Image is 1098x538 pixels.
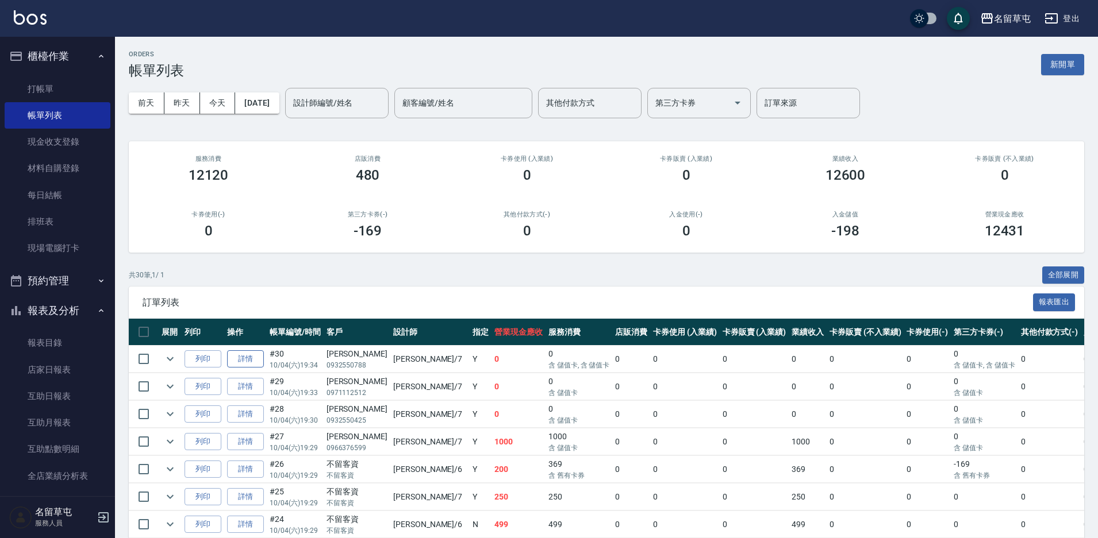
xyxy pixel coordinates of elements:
td: 0 [546,373,613,400]
td: 0 [720,456,789,483]
th: 設計師 [390,319,470,346]
a: 現金收支登錄 [5,129,110,155]
a: 報表匯出 [1033,296,1076,307]
button: expand row [162,350,179,367]
a: 店家日報表 [5,357,110,383]
th: 卡券販賣 (不入業績) [827,319,904,346]
th: 第三方卡券(-) [951,319,1018,346]
p: 不留客資 [327,470,387,481]
button: 新開單 [1041,54,1084,75]
td: [PERSON_NAME] /7 [390,428,470,455]
div: [PERSON_NAME] [327,348,387,360]
th: 列印 [182,319,224,346]
a: 新開單 [1041,59,1084,69]
td: 0 [951,428,1018,455]
td: 0 [650,346,720,373]
th: 展開 [159,319,182,346]
td: 499 [789,511,827,538]
button: 今天 [200,92,236,114]
td: #28 [267,401,324,428]
td: 0 [951,401,1018,428]
td: 0 [612,511,650,538]
button: expand row [162,516,179,533]
button: save [947,7,970,30]
th: 帳單編號/時間 [267,319,324,346]
th: 操作 [224,319,267,346]
button: [DATE] [235,92,279,114]
td: 0 [546,346,613,373]
th: 指定 [470,319,492,346]
p: 含 舊有卡券 [548,470,610,481]
td: [PERSON_NAME] /7 [390,346,470,373]
a: 帳單列表 [5,102,110,129]
p: 10/04 (六) 19:34 [270,360,321,370]
td: [PERSON_NAME] /6 [390,456,470,483]
p: 含 儲值卡 [954,443,1015,453]
a: 詳情 [227,433,264,451]
td: 0 [650,373,720,400]
td: 0 [720,428,789,455]
button: 列印 [185,433,221,451]
button: 昨天 [164,92,200,114]
img: Person [9,506,32,529]
h2: ORDERS [129,51,184,58]
a: 互助點數明細 [5,436,110,462]
a: 詳情 [227,350,264,368]
h3: 0 [682,223,690,239]
td: [PERSON_NAME] /7 [390,373,470,400]
button: expand row [162,433,179,450]
td: #24 [267,511,324,538]
h3: 12600 [826,167,866,183]
td: 369 [546,456,613,483]
h2: 第三方卡券(-) [302,211,433,218]
td: 0 [612,483,650,510]
a: 現場電腦打卡 [5,235,110,261]
th: 其他付款方式(-) [1018,319,1081,346]
p: 含 儲值卡 [954,388,1015,398]
h3: 服務消費 [143,155,274,162]
p: 含 儲值卡 [954,415,1015,425]
h2: 店販消費 [302,155,433,162]
td: -169 [951,456,1018,483]
td: 0 [650,483,720,510]
td: 1000 [492,428,546,455]
td: Y [470,483,492,510]
td: 369 [789,456,827,483]
td: 0 [650,401,720,428]
h2: 營業現金應收 [939,211,1070,218]
h5: 名留草屯 [35,506,94,518]
h2: 入金儲值 [780,211,911,218]
td: Y [470,401,492,428]
p: 10/04 (六) 19:29 [270,525,321,536]
td: 0 [951,346,1018,373]
button: 報表匯出 [1033,293,1076,311]
h2: 卡券販賣 (入業績) [620,155,752,162]
h2: 卡券使用 (入業績) [461,155,593,162]
p: 含 儲值卡 [548,443,610,453]
td: 0 [789,401,827,428]
button: 列印 [185,488,221,506]
button: 櫃檯作業 [5,41,110,71]
p: 含 儲值卡, 含 儲值卡 [954,360,1015,370]
td: 0 [904,511,951,538]
p: 10/04 (六) 19:29 [270,470,321,481]
td: 0 [720,346,789,373]
td: 0 [546,401,613,428]
a: 互助日報表 [5,383,110,409]
td: 0 [1018,401,1081,428]
p: 不留客資 [327,525,387,536]
p: 含 儲值卡 [548,415,610,425]
p: 10/04 (六) 19:29 [270,443,321,453]
h3: 12120 [189,167,229,183]
div: [PERSON_NAME] [327,431,387,443]
button: 前天 [129,92,164,114]
td: 0 [492,346,546,373]
h3: -198 [831,223,860,239]
button: Open [728,94,747,112]
th: 客戶 [324,319,390,346]
td: 0 [1018,346,1081,373]
h3: 0 [523,223,531,239]
button: expand row [162,488,179,505]
button: expand row [162,460,179,478]
button: 列印 [185,378,221,396]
